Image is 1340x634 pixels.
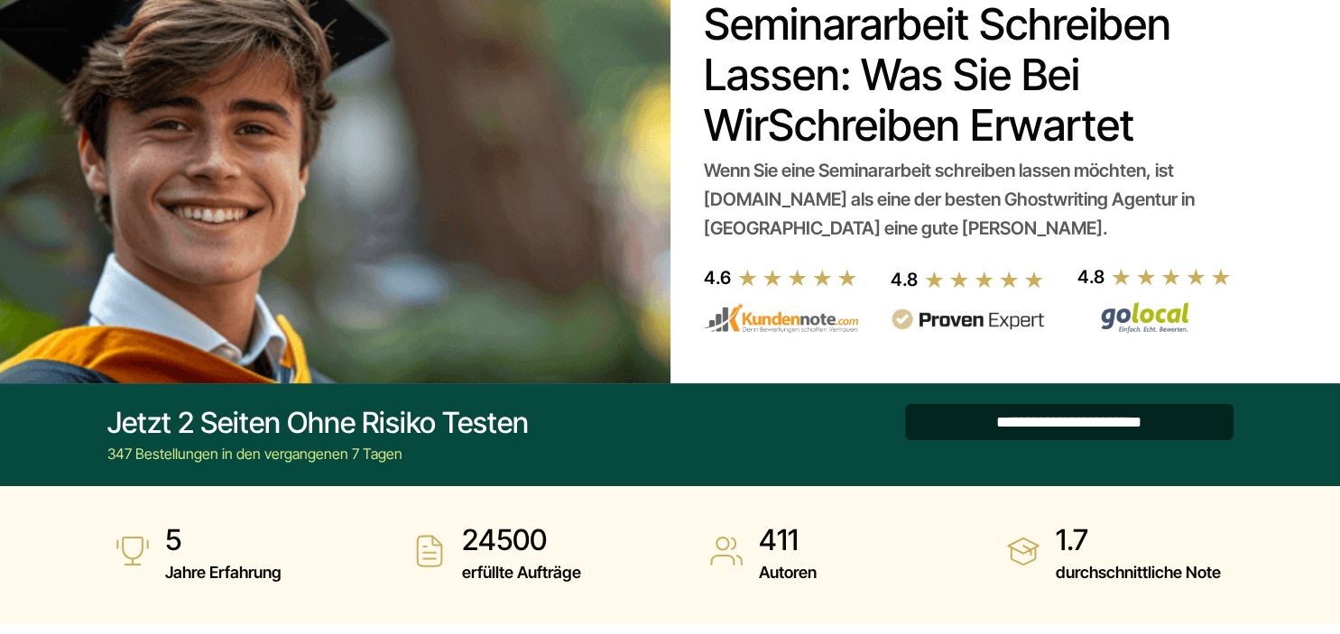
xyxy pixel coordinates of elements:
img: Autoren [708,533,744,569]
img: kundennote [703,303,858,334]
img: stars [1111,267,1232,287]
span: durchschnittliche Note [1056,558,1221,587]
div: 4.6 [703,263,730,292]
strong: 411 [759,522,817,558]
div: 4.8 [890,265,917,294]
span: Jahre Erfahrung [165,558,282,587]
div: 347 Bestellungen in den vergangenen 7 Tagen [107,443,529,464]
span: Autoren [759,558,817,587]
span: erfüllte Aufträge [462,558,581,587]
img: provenexpert reviews [890,308,1045,331]
img: Wirschreiben Bewertungen [1077,301,1232,334]
strong: 5 [165,522,282,558]
img: stars [924,270,1045,289]
img: stars [737,268,858,288]
img: durchschnittliche Note [1005,533,1041,569]
strong: 24500 [462,522,581,558]
strong: 1.7 [1056,522,1221,558]
div: 4.8 [1077,262,1104,291]
img: erfüllte Aufträge [411,533,448,569]
img: Jahre Erfahrung [115,533,151,569]
div: Jetzt 2 Seiten ohne Risiko testen [107,405,529,441]
div: Wenn Sie eine Seminararbeit schreiben lassen möchten, ist [DOMAIN_NAME] als eine der besten Ghost... [703,156,1225,243]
